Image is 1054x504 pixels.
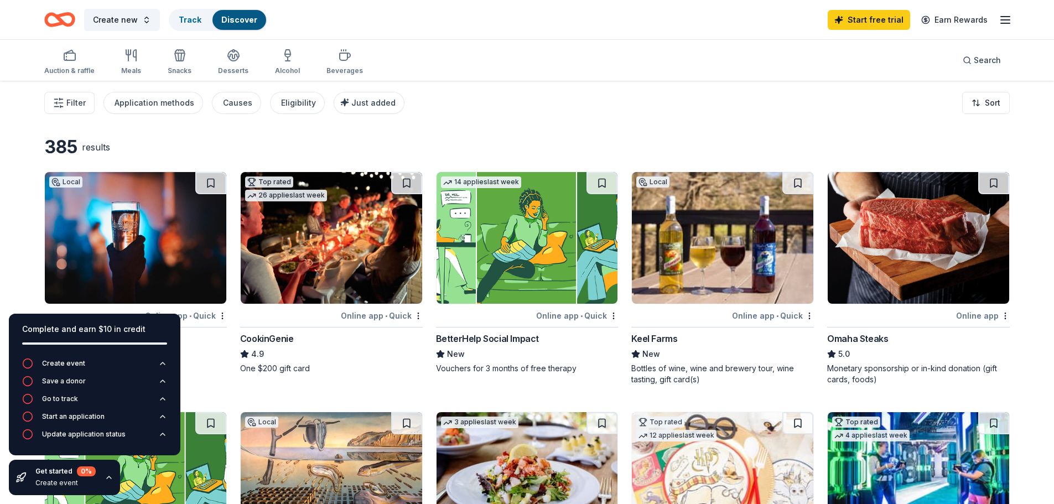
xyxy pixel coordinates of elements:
[985,96,1000,110] span: Sort
[334,92,404,114] button: Just added
[240,363,423,374] div: One $200 gift card
[275,66,300,75] div: Alcohol
[93,13,138,27] span: Create new
[441,176,521,188] div: 14 applies last week
[631,363,814,385] div: Bottles of wine, wine and brewery tour, wine tasting, gift card(s)
[385,311,387,320] span: •
[223,96,252,110] div: Causes
[827,363,1010,385] div: Monetary sponsorship or in-kind donation (gift cards, foods)
[245,417,278,428] div: Local
[827,172,1010,385] a: Image for Omaha Steaks Online appOmaha Steaks5.0Monetary sponsorship or in-kind donation (gift ca...
[121,66,141,75] div: Meals
[212,92,261,114] button: Causes
[828,10,910,30] a: Start free trial
[974,54,1001,67] span: Search
[631,332,677,345] div: Keel Farms
[245,190,327,201] div: 26 applies last week
[341,309,423,323] div: Online app Quick
[437,172,618,304] img: Image for BetterHelp Social Impact
[42,430,126,439] div: Update application status
[35,479,96,487] div: Create event
[77,466,96,476] div: 0 %
[240,332,294,345] div: CookinGenie
[827,332,888,345] div: Omaha Steaks
[66,96,86,110] span: Filter
[218,44,248,81] button: Desserts
[42,377,86,386] div: Save a donor
[168,66,191,75] div: Snacks
[436,332,539,345] div: BetterHelp Social Impact
[84,9,160,31] button: Create new
[326,66,363,75] div: Beverages
[115,96,194,110] div: Application methods
[832,417,880,428] div: Top rated
[436,363,619,374] div: Vouchers for 3 months of free therapy
[776,311,778,320] span: •
[436,172,619,374] a: Image for BetterHelp Social Impact14 applieslast weekOnline app•QuickBetterHelp Social ImpactNewV...
[169,9,267,31] button: TrackDiscover
[22,429,167,446] button: Update application status
[642,347,660,361] span: New
[915,10,994,30] a: Earn Rewards
[42,359,85,368] div: Create event
[45,172,226,304] img: Image for Coppertail Brewing Company
[240,172,423,374] a: Image for CookinGenieTop rated26 applieslast weekOnline app•QuickCookinGenie4.9One $200 gift card
[221,15,257,24] a: Discover
[441,417,518,428] div: 3 applies last week
[22,376,167,393] button: Save a donor
[962,92,1010,114] button: Sort
[42,394,78,403] div: Go to track
[42,412,105,421] div: Start an application
[281,96,316,110] div: Eligibility
[241,172,422,304] img: Image for CookinGenie
[275,44,300,81] button: Alcohol
[121,44,141,81] button: Meals
[732,309,814,323] div: Online app Quick
[103,92,203,114] button: Application methods
[35,466,96,476] div: Get started
[44,92,95,114] button: Filter
[44,66,95,75] div: Auction & raffle
[632,172,813,304] img: Image for Keel Farms
[245,176,293,188] div: Top rated
[636,430,716,441] div: 12 applies last week
[22,358,167,376] button: Create event
[270,92,325,114] button: Eligibility
[44,44,95,81] button: Auction & raffle
[580,311,583,320] span: •
[954,49,1010,71] button: Search
[189,311,191,320] span: •
[44,7,75,33] a: Home
[168,44,191,81] button: Snacks
[956,309,1010,323] div: Online app
[828,172,1009,304] img: Image for Omaha Steaks
[838,347,850,361] span: 5.0
[251,347,264,361] span: 4.9
[326,44,363,81] button: Beverages
[44,136,77,158] div: 385
[832,430,910,441] div: 4 applies last week
[179,15,201,24] a: Track
[44,172,227,374] a: Image for Coppertail Brewing CompanyLocalOnline app•QuickCoppertail Brewing CompanyNewBeer, gift ...
[636,176,669,188] div: Local
[636,417,684,428] div: Top rated
[218,66,248,75] div: Desserts
[631,172,814,385] a: Image for Keel FarmsLocalOnline app•QuickKeel FarmsNewBottles of wine, wine and brewery tour, win...
[536,309,618,323] div: Online app Quick
[22,323,167,336] div: Complete and earn $10 in credit
[351,98,396,107] span: Just added
[49,176,82,188] div: Local
[22,393,167,411] button: Go to track
[22,411,167,429] button: Start an application
[82,141,110,154] div: results
[447,347,465,361] span: New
